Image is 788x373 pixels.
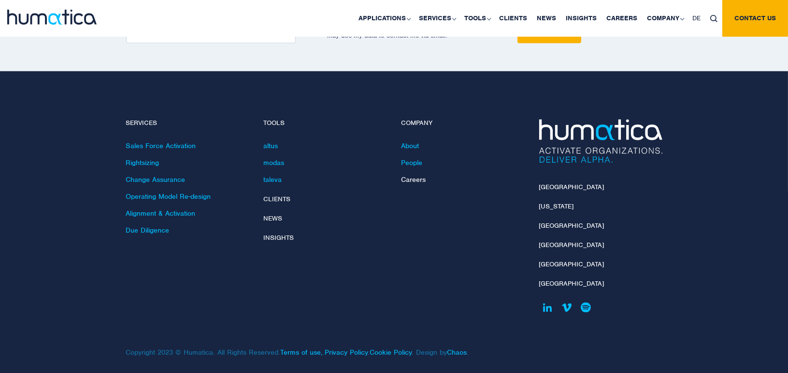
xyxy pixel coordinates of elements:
h4: Services [126,120,249,128]
a: Clients [264,195,291,204]
a: Change Assurance [126,176,186,184]
h4: Tools [264,120,387,128]
img: logo [7,10,97,25]
a: Due Diligence [126,226,170,235]
a: taleva [264,176,282,184]
a: About [401,142,419,151]
a: Humatica on Linkedin [539,299,556,316]
span: DE [692,14,701,22]
a: altus [264,142,278,151]
a: People [401,159,423,167]
a: Alignment & Activation [126,209,196,218]
a: Sales Force Activation [126,142,196,151]
img: Humatica [539,120,662,163]
a: Chaos [447,348,467,357]
a: [GEOGRAPHIC_DATA] [539,183,604,192]
a: Operating Model Re-design [126,193,211,201]
a: modas [264,159,285,167]
a: [GEOGRAPHIC_DATA] [539,280,604,288]
p: Copyright 2023 © Humatica. All Rights Reserved. . . . Design by . [126,329,525,357]
a: [GEOGRAPHIC_DATA] [539,241,604,249]
h4: Company [401,120,525,128]
a: Cookie Policy [370,348,412,357]
a: [GEOGRAPHIC_DATA] [539,261,604,269]
a: Terms of use, [281,348,323,357]
a: Insights [264,234,294,242]
a: Humatica on Spotify [578,299,595,316]
a: Privacy Policy [325,348,368,357]
img: search_icon [710,15,717,22]
a: Humatica on Vimeo [559,299,575,316]
a: Careers [401,176,426,184]
a: News [264,215,283,223]
a: [US_STATE] [539,203,574,211]
a: [GEOGRAPHIC_DATA] [539,222,604,230]
a: Rightsizing [126,159,159,167]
